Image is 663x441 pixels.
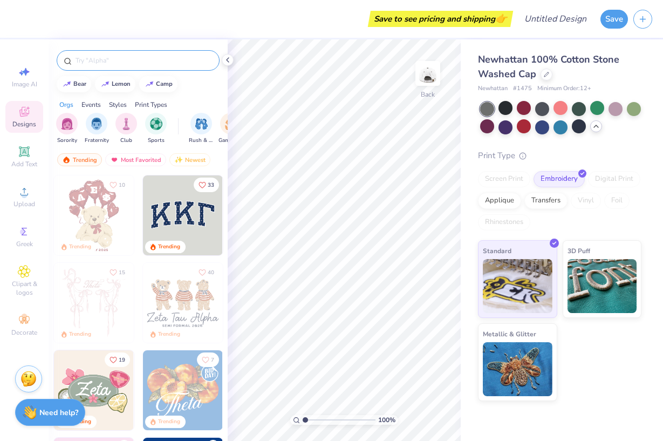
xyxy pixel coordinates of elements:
[483,328,536,340] span: Metallic & Glitter
[120,137,132,145] span: Club
[371,11,510,27] div: Save to see pricing and shipping
[148,137,165,145] span: Sports
[85,113,109,145] button: filter button
[218,137,243,145] span: Game Day
[145,81,154,87] img: trend_line.gif
[208,270,214,275] span: 40
[222,175,302,255] img: edfb13fc-0e43-44eb-bea2-bf7fc0dd67f9
[524,193,568,209] div: Transfers
[478,53,619,80] span: Newhattan 100% Cotton Stone Washed Cap
[54,350,134,430] img: 010ceb09-c6fc-40d9-b71e-e3f087f73ee6
[189,113,214,145] button: filter button
[69,330,91,338] div: Trending
[115,113,137,145] button: filter button
[211,357,214,363] span: 7
[208,182,214,188] span: 33
[495,12,507,25] span: 👉
[11,160,37,168] span: Add Text
[568,245,590,256] span: 3D Puff
[513,84,532,93] span: # 1475
[105,352,130,367] button: Like
[568,259,637,313] img: 3D Puff
[95,76,135,92] button: lemon
[150,118,162,130] img: Sports Image
[39,408,78,418] strong: Need help?
[169,153,210,166] div: Newest
[12,120,36,128] span: Designs
[54,263,134,343] img: 83dda5b0-2158-48ca-832c-f6b4ef4c4536
[194,178,219,192] button: Like
[12,80,37,89] span: Image AI
[195,118,208,130] img: Rush & Bid Image
[222,263,302,343] img: d12c9beb-9502-45c7-ae94-40b97fdd6040
[119,182,125,188] span: 10
[85,113,109,145] div: filter for Fraternity
[189,137,214,145] span: Rush & Bid
[119,357,125,363] span: 19
[56,113,78,145] button: filter button
[57,76,91,92] button: bear
[516,8,595,30] input: Untitled Design
[218,113,243,145] button: filter button
[421,90,435,99] div: Back
[225,118,237,130] img: Game Day Image
[139,76,177,92] button: camp
[85,137,109,145] span: Fraternity
[69,243,91,251] div: Trending
[537,84,591,93] span: Minimum Order: 12 +
[63,81,71,87] img: trend_line.gif
[101,81,110,87] img: trend_line.gif
[478,193,521,209] div: Applique
[197,352,219,367] button: Like
[156,81,173,87] div: camp
[222,350,302,430] img: f22b6edb-555b-47a9-89ed-0dd391bfae4f
[11,328,37,337] span: Decorate
[158,418,180,426] div: Trending
[54,175,134,255] img: 587403a7-0594-4a7f-b2bd-0ca67a3ff8dd
[115,113,137,145] div: filter for Club
[483,342,552,396] img: Metallic & Glitter
[600,10,628,29] button: Save
[135,100,167,110] div: Print Types
[91,118,102,130] img: Fraternity Image
[483,259,552,313] img: Standard
[478,150,641,162] div: Print Type
[158,243,180,251] div: Trending
[74,55,213,66] input: Try "Alpha"
[174,156,183,164] img: Newest.gif
[478,214,530,230] div: Rhinestones
[105,153,166,166] div: Most Favorited
[133,175,213,255] img: e74243e0-e378-47aa-a400-bc6bcb25063a
[105,265,130,280] button: Like
[478,84,508,93] span: Newhattan
[483,245,511,256] span: Standard
[13,200,35,208] span: Upload
[16,240,33,248] span: Greek
[133,263,213,343] img: d12a98c7-f0f7-4345-bf3a-b9f1b718b86e
[571,193,601,209] div: Vinyl
[143,350,223,430] img: 8659caeb-cee5-4a4c-bd29-52ea2f761d42
[143,175,223,255] img: 3b9aba4f-e317-4aa7-a679-c95a879539bd
[81,100,101,110] div: Events
[478,171,530,187] div: Screen Print
[110,156,119,164] img: most_fav.gif
[158,330,180,338] div: Trending
[189,113,214,145] div: filter for Rush & Bid
[588,171,640,187] div: Digital Print
[143,263,223,343] img: a3be6b59-b000-4a72-aad0-0c575b892a6b
[57,153,102,166] div: Trending
[112,81,131,87] div: lemon
[73,81,86,87] div: bear
[604,193,630,209] div: Foil
[57,137,77,145] span: Sorority
[119,270,125,275] span: 15
[534,171,585,187] div: Embroidery
[145,113,167,145] button: filter button
[133,350,213,430] img: d6d5c6c6-9b9a-4053-be8a-bdf4bacb006d
[145,113,167,145] div: filter for Sports
[417,63,439,84] img: Back
[5,280,43,297] span: Clipart & logos
[62,156,71,164] img: trending.gif
[194,265,219,280] button: Like
[378,415,395,425] span: 100 %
